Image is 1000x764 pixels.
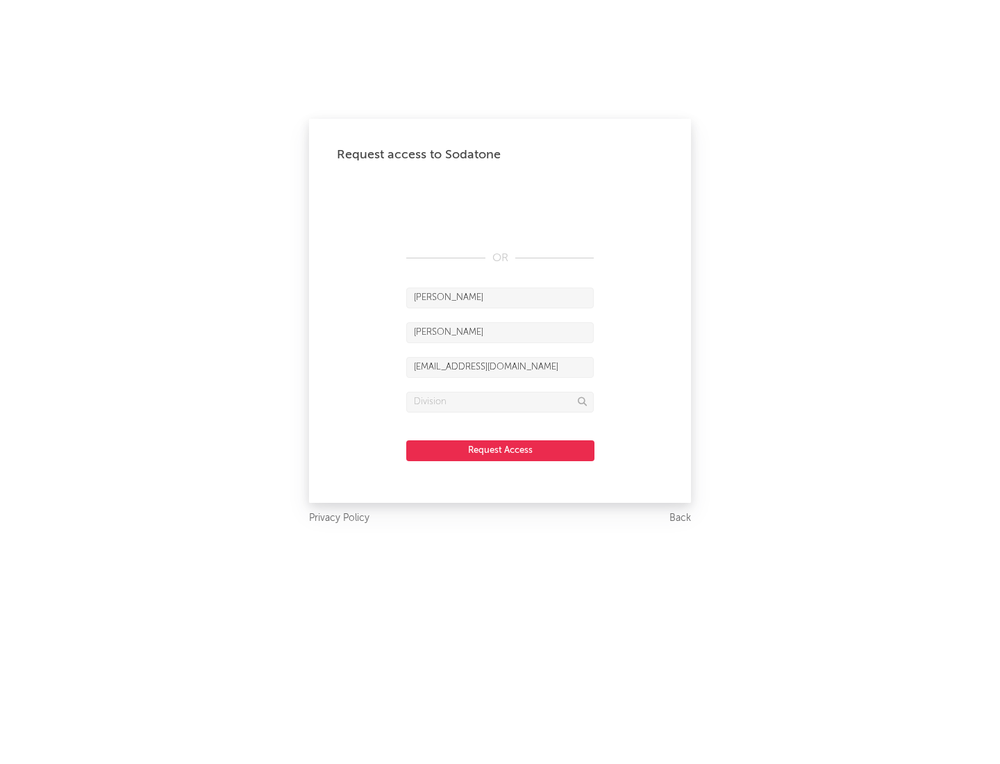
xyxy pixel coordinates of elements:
div: OR [406,250,594,267]
div: Request access to Sodatone [337,147,663,163]
button: Request Access [406,440,594,461]
a: Privacy Policy [309,510,369,527]
input: Email [406,357,594,378]
a: Back [669,510,691,527]
input: Last Name [406,322,594,343]
input: Division [406,392,594,413]
input: First Name [406,288,594,308]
